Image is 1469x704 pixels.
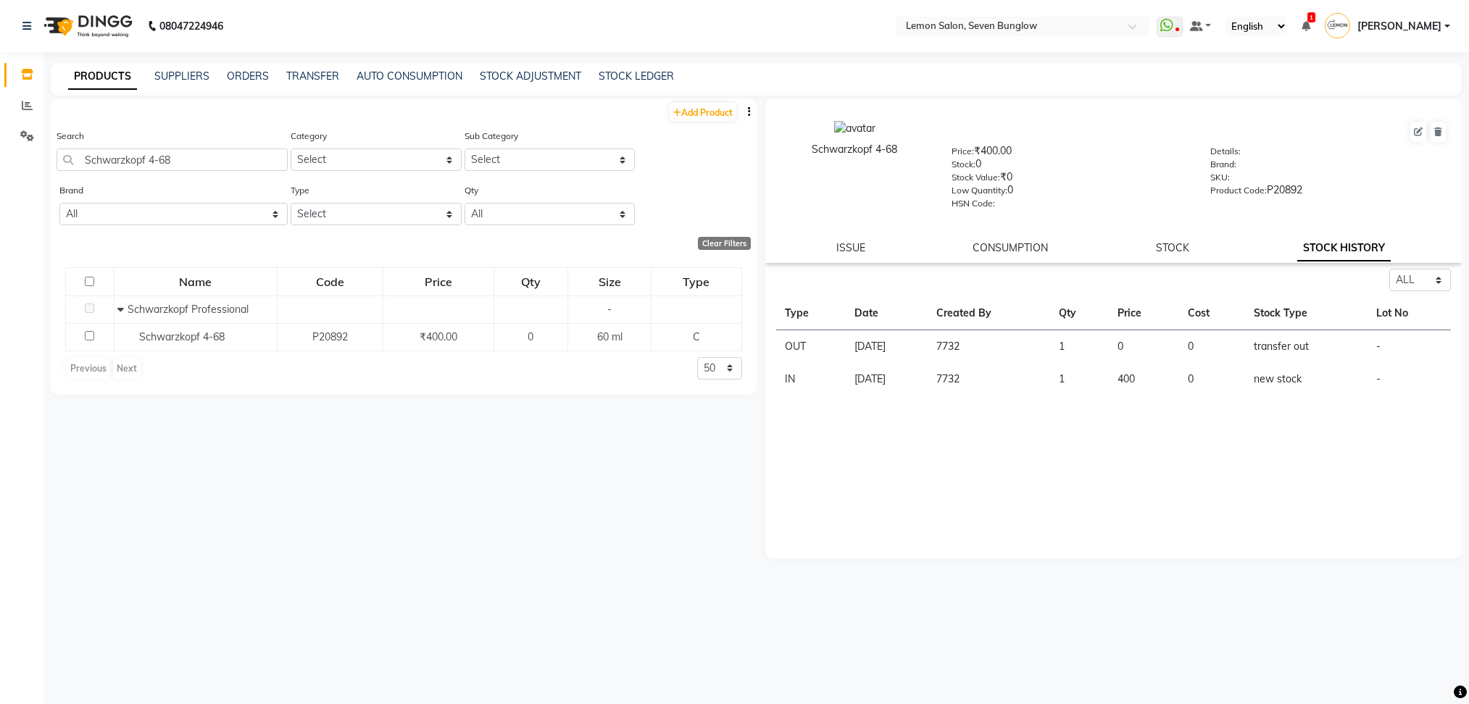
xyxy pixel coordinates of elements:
[357,70,462,83] a: AUTO CONSUMPTION
[1210,184,1267,197] label: Product Code:
[1109,297,1178,330] th: Price
[952,158,975,171] label: Stock:
[928,297,1050,330] th: Created By
[480,70,581,83] a: STOCK ADJUSTMENT
[776,330,846,364] td: OUT
[68,64,137,90] a: PRODUCTS
[569,269,650,295] div: Size
[952,143,1189,164] div: ₹400.00
[1245,297,1368,330] th: Stock Type
[495,269,567,295] div: Qty
[117,303,128,316] span: Collapse Row
[1297,235,1391,261] a: STOCK HISTORY
[652,269,740,295] div: Type
[846,363,928,395] td: [DATE]
[1210,171,1230,184] label: SKU:
[1109,330,1178,364] td: 0
[278,269,382,295] div: Code
[1050,363,1109,395] td: 1
[115,269,276,295] div: Name
[465,130,518,143] label: Sub Category
[597,330,623,343] span: 60 ml
[1210,145,1241,158] label: Details:
[1210,183,1447,203] div: P20892
[846,297,928,330] th: Date
[1245,330,1368,364] td: transfer out
[698,237,751,250] div: Clear Filters
[928,330,1050,364] td: 7732
[928,363,1050,395] td: 7732
[776,363,846,395] td: IN
[952,183,1189,203] div: 0
[227,70,269,83] a: ORDERS
[952,156,1189,177] div: 0
[1357,19,1441,34] span: [PERSON_NAME]
[312,330,348,343] span: P20892
[291,130,327,143] label: Category
[1050,330,1109,364] td: 1
[846,330,928,364] td: [DATE]
[952,184,1007,197] label: Low Quantity:
[836,241,865,254] a: ISSUE
[420,330,457,343] span: ₹400.00
[1179,363,1245,395] td: 0
[1368,330,1451,364] td: -
[952,197,995,210] label: HSN Code:
[780,142,931,157] div: Schwarzkopf 4-68
[528,330,533,343] span: 0
[1302,20,1310,33] a: 1
[159,6,223,46] b: 08047224946
[128,303,249,316] span: Schwarzkopf Professional
[670,103,736,121] a: Add Product
[834,121,875,136] img: avatar
[599,70,674,83] a: STOCK LEDGER
[1325,13,1350,38] img: Umang Satra
[1245,363,1368,395] td: new stock
[1368,363,1451,395] td: -
[57,148,288,171] input: Search by product name or code
[291,184,309,197] label: Type
[1368,297,1451,330] th: Lot No
[37,6,136,46] img: logo
[1179,297,1245,330] th: Cost
[1156,241,1189,254] a: STOCK
[973,241,1048,254] a: CONSUMPTION
[693,330,700,343] span: C
[952,145,974,158] label: Price:
[465,184,478,197] label: Qty
[286,70,339,83] a: TRANSFER
[952,169,1189,190] div: ₹0
[59,184,83,197] label: Brand
[139,330,225,343] span: Schwarzkopf 4-68
[776,297,846,330] th: Type
[952,171,1000,184] label: Stock Value:
[57,130,84,143] label: Search
[1050,297,1109,330] th: Qty
[1210,158,1236,171] label: Brand:
[1179,330,1245,364] td: 0
[1109,363,1178,395] td: 400
[384,269,493,295] div: Price
[1307,12,1315,22] span: 1
[154,70,209,83] a: SUPPLIERS
[607,303,612,316] span: -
